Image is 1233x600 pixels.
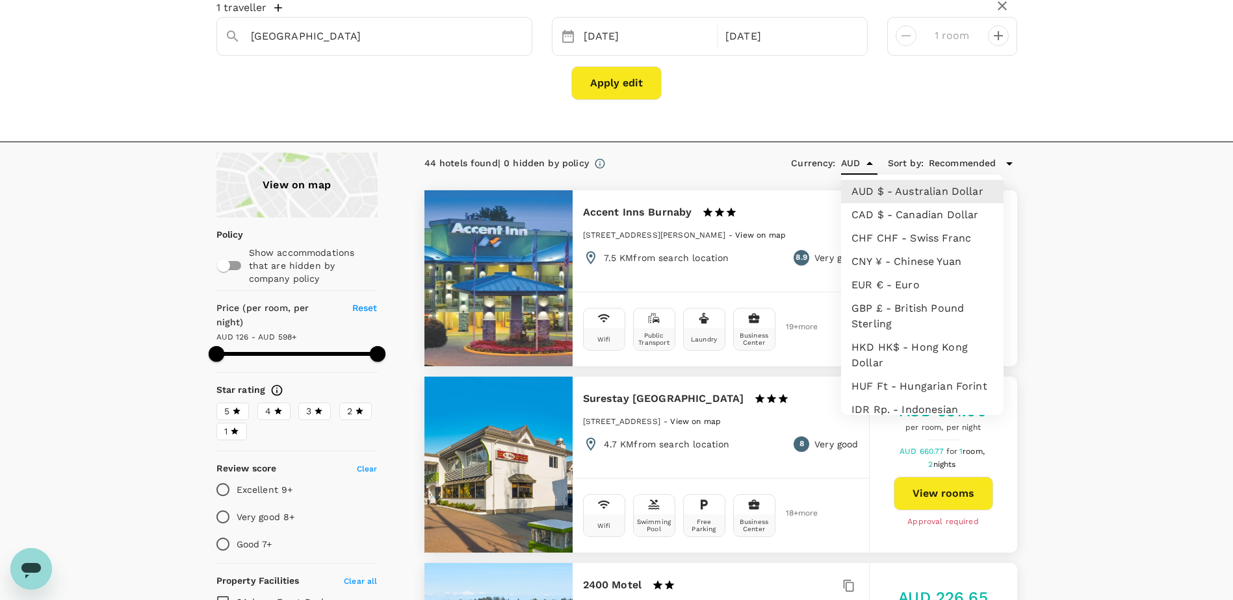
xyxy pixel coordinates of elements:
p: Very good [814,438,858,451]
span: AUD 126 - AUD 598+ [216,332,297,342]
span: nights [933,460,956,469]
div: Swimming Pool [636,518,672,532]
h6: Star rating [216,383,266,397]
span: 4 [265,405,271,418]
div: Public Transport [636,332,672,346]
p: Very good 8+ [237,510,295,523]
span: 8.9 [796,251,807,264]
div: Free Parking [686,518,722,532]
button: Open [523,35,525,38]
p: Very good [814,251,858,264]
a: View on map [735,229,786,240]
button: decrease [988,25,1009,46]
span: [STREET_ADDRESS][PERSON_NAME] [583,231,725,240]
span: 19 + more [786,323,805,331]
h6: Property Facilities [216,574,300,588]
span: - [729,231,735,240]
span: Approval required [907,516,979,529]
span: Recommended [929,156,996,171]
li: CNY ¥ - Chinese Yuan [841,250,1004,273]
span: 18 + more [786,509,805,518]
p: 7.5 KM from search location [604,251,729,264]
div: Wifi [597,522,611,529]
h6: Accent Inns Burnaby [583,203,692,221]
li: IDR Rp. - Indonesian Rupiah [841,398,1004,437]
span: 1 [959,447,987,456]
li: CAD $ - Canadian Dollar [841,203,1004,227]
li: AUD $ - Australian Dollar [841,180,1004,203]
span: 8 [799,438,804,451]
li: HUF Ft - Hungarian Forint [841,375,1004,398]
button: 1 traveller [216,1,282,14]
p: Policy [216,228,225,241]
input: Search cities, hotels, work locations [251,26,487,46]
span: View on map [735,231,786,240]
div: Business Center [736,518,772,532]
span: 1 [224,425,227,438]
span: - [664,417,670,426]
h6: Review score [216,462,277,476]
span: Reset [352,303,378,313]
li: GBP £ - British Pound Sterling [841,297,1004,336]
li: EUR € - Euro [841,273,1004,297]
h6: Currency : [791,156,835,171]
span: [STREET_ADDRESS] [583,417,660,426]
span: 3 [306,405,311,418]
iframe: Button to launch messaging window [10,548,52,590]
span: Clear [357,464,378,473]
span: 2 [347,405,352,418]
div: Business Center [736,332,772,346]
h6: Sort by : [888,156,924,171]
div: 44 hotels found | 0 hidden by policy [424,156,589,171]
h6: 2400 Motel [583,576,642,594]
h6: Price (per room, per night) [216,301,337,330]
p: Excellent 9+ [237,483,293,496]
li: CHF CHF - Swiss Franc [841,227,1004,250]
svg: Star ratings are awarded to properties to represent the quality of services, facilities, and amen... [270,384,283,397]
p: Good 7+ [237,538,272,551]
span: 5 [224,405,229,418]
h6: Surestay [GEOGRAPHIC_DATA] [583,390,744,408]
span: room, [963,447,985,456]
span: per room, per night [900,421,987,434]
span: 2 [928,460,957,469]
p: 4.7 KM from search location [604,438,730,451]
p: Show accommodations that are hidden by company policy [249,246,376,285]
span: AUD 660.77 [900,447,946,456]
button: Close [861,155,879,173]
input: Add rooms [927,25,978,46]
button: Apply edit [571,66,662,100]
a: View on map [670,416,721,426]
a: View on map [216,153,378,218]
div: [DATE] [578,24,715,49]
li: HKD HK$ - Hong Kong Dollar [841,336,1004,375]
button: View rooms [894,477,993,510]
div: [DATE] [720,24,857,49]
span: View on map [670,417,721,426]
div: Wifi [597,336,611,343]
span: Clear all [344,577,377,586]
div: Laundry [691,336,717,343]
span: for [946,447,959,456]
